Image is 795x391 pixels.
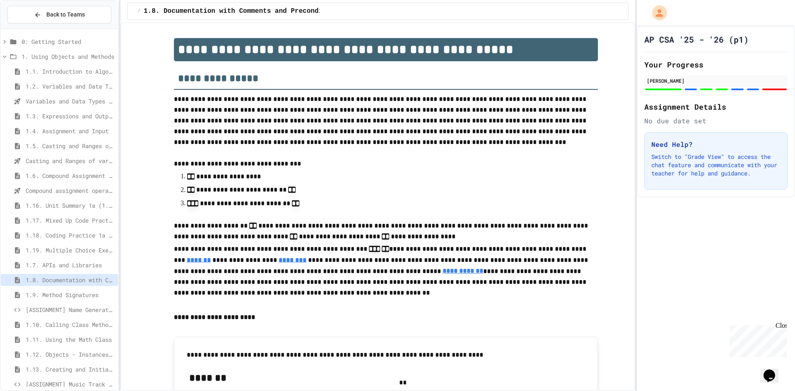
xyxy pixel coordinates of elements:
[7,6,111,24] button: Back to Teams
[651,153,781,178] p: Switch to "Grade View" to access the chat feature and communicate with your teacher for help and ...
[26,127,115,135] span: 1.4. Assignment and Input
[26,261,115,269] span: 1.7. APIs and Libraries
[644,59,788,70] h2: Your Progress
[26,276,115,284] span: 1.8. Documentation with Comments and Preconditions
[26,97,115,106] span: Variables and Data Types - Quiz
[26,380,115,389] span: [ASSIGNMENT] Music Track Creator (LO4)
[644,101,788,113] h2: Assignment Details
[651,139,781,149] h3: Need Help?
[26,290,115,299] span: 1.9. Method Signatures
[26,186,115,195] span: Compound assignment operators - Quiz
[26,320,115,329] span: 1.10. Calling Class Methods
[643,3,669,22] div: My Account
[26,350,115,359] span: 1.12. Objects - Instances of Classes
[26,201,115,210] span: 1.16. Unit Summary 1a (1.1-1.6)
[26,246,115,254] span: 1.19. Multiple Choice Exercises for Unit 1a (1.1-1.6)
[644,34,749,45] h1: AP CSA '25 - '26 (p1)
[26,216,115,225] span: 1.17. Mixed Up Code Practice 1.1-1.6
[26,335,115,344] span: 1.11. Using the Math Class
[22,37,115,46] span: 0: Getting Started
[26,231,115,240] span: 1.18. Coding Practice 1a (1.1-1.6)
[26,171,115,180] span: 1.6. Compound Assignment Operators
[26,82,115,91] span: 1.2. Variables and Data Types
[26,365,115,374] span: 1.13. Creating and Initializing Objects: Constructors
[137,8,140,14] span: /
[144,6,342,16] span: 1.8. Documentation with Comments and Preconditions
[760,358,787,383] iframe: chat widget
[644,116,788,126] div: No due date set
[22,52,115,61] span: 1. Using Objects and Methods
[26,142,115,150] span: 1.5. Casting and Ranges of Values
[726,322,787,357] iframe: chat widget
[46,10,85,19] span: Back to Teams
[647,77,785,84] div: [PERSON_NAME]
[3,3,57,53] div: Chat with us now!Close
[26,156,115,165] span: Casting and Ranges of variables - Quiz
[26,67,115,76] span: 1.1. Introduction to Algorithms, Programming, and Compilers
[26,112,115,120] span: 1.3. Expressions and Output [New]
[26,305,115,314] span: [ASSIGNMENT] Name Generator Tool (LO5)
